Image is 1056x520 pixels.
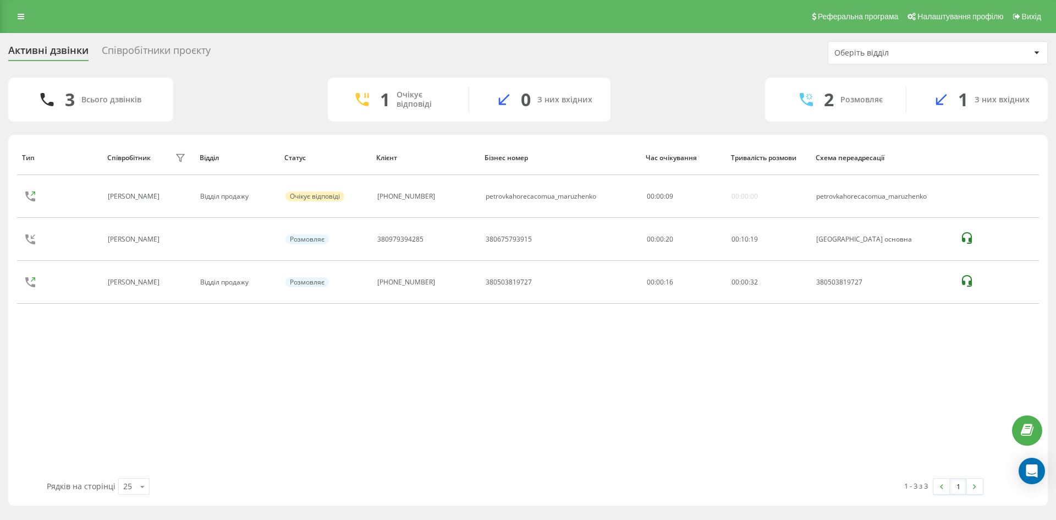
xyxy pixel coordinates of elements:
div: : : [647,193,673,200]
div: 380503819727 [486,278,532,286]
div: 380503819727 [816,278,948,286]
div: 2 [824,89,834,110]
div: 3 [65,89,75,110]
div: Активні дзвінки [8,45,89,62]
div: Open Intercom Messenger [1019,458,1045,484]
span: 00 [732,234,739,244]
span: 19 [750,234,758,244]
div: 0 [521,89,531,110]
div: 1 [380,89,390,110]
div: 1 [958,89,968,110]
span: 00 [732,277,739,287]
div: Розмовляє [285,234,329,244]
div: Співробітники проєкту [102,45,211,62]
div: [PHONE_NUMBER] [377,193,435,200]
span: 00 [647,191,654,201]
div: Тривалість розмови [731,154,805,162]
div: petrovkahorecacomua_maruzhenko [486,193,596,200]
div: : : [732,236,758,243]
div: Бізнес номер [485,154,635,162]
div: Оберіть відділ [834,48,966,58]
div: Час очікування [646,154,720,162]
div: З них вхідних [537,95,592,105]
span: 10 [741,234,749,244]
div: 1 - 3 з 3 [904,480,928,491]
div: 25 [123,481,132,492]
span: 09 [665,191,673,201]
div: Схема переадресації [816,154,949,162]
div: : : [732,278,758,286]
div: Співробітник [107,154,151,162]
div: 380675793915 [486,236,532,243]
div: 00:00:16 [647,278,719,286]
span: Вихід [1022,12,1041,21]
div: Розмовляє [840,95,883,105]
div: Статус [284,154,366,162]
div: Очікує відповіді [397,90,452,109]
span: 00 [656,191,664,201]
div: Відділ продажу [200,193,273,200]
div: [PERSON_NAME] [108,278,162,286]
div: 00:00:00 [732,193,758,200]
span: Рядків на сторінці [47,481,116,491]
div: [GEOGRAPHIC_DATA] основна [816,236,948,243]
span: Налаштування профілю [917,12,1003,21]
span: 32 [750,277,758,287]
div: Очікує відповіді [285,191,344,201]
a: 1 [950,479,966,494]
div: З них вхідних [975,95,1030,105]
div: [PERSON_NAME] [108,236,162,243]
div: 00:00:20 [647,236,719,243]
div: [PHONE_NUMBER] [377,278,435,286]
div: [PERSON_NAME] [108,193,162,200]
div: 380979394285 [377,236,424,243]
div: Розмовляє [285,277,329,287]
span: 00 [741,277,749,287]
div: Клієнт [376,154,474,162]
div: petrovkahorecacomua_maruzhenko [816,193,948,200]
div: Відділ продажу [200,278,273,286]
span: Реферальна програма [818,12,899,21]
div: Відділ [200,154,274,162]
div: Тип [22,154,96,162]
div: Всього дзвінків [81,95,141,105]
